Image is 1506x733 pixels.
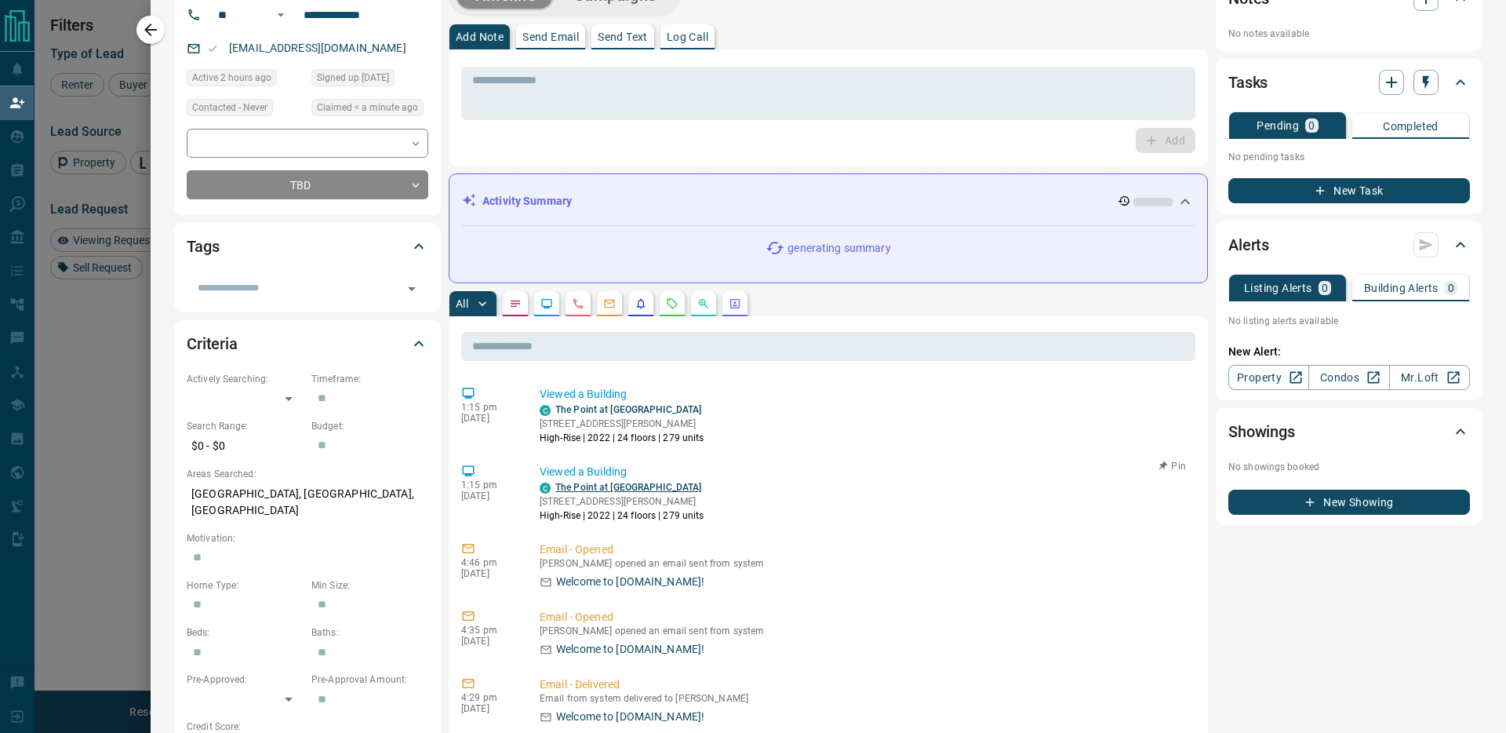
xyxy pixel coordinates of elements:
p: Email from system delivered to [PERSON_NAME] [540,693,1189,704]
p: No listing alerts available [1228,314,1470,328]
span: Signed up [DATE] [317,70,389,86]
p: Welcome to [DOMAIN_NAME]! [556,574,704,590]
p: 4:46 pm [461,557,516,568]
p: No pending tasks [1228,145,1470,169]
p: 0 [1448,283,1454,294]
p: [STREET_ADDRESS][PERSON_NAME] [540,417,704,431]
p: 1:15 pm [461,480,516,490]
p: Viewed a Building [540,386,1189,403]
p: Home Type: [187,578,304,593]
p: 1:15 pm [461,402,516,413]
p: Pre-Approval Amount: [311,673,428,687]
svg: Requests [666,297,678,310]
p: Beds: [187,625,304,640]
div: Showings [1228,413,1470,450]
p: Timeframe: [311,372,428,386]
div: Tasks [1228,64,1470,101]
p: Welcome to [DOMAIN_NAME]! [556,709,704,725]
p: [DATE] [461,413,516,424]
p: generating summary [788,240,890,257]
p: Viewed a Building [540,464,1189,480]
p: Completed [1383,121,1439,132]
p: Building Alerts [1364,283,1439,294]
svg: Lead Browsing Activity [540,297,553,310]
div: condos.ca [540,405,551,416]
p: [DATE] [461,568,516,579]
a: [EMAIL_ADDRESS][DOMAIN_NAME] [229,42,406,54]
h2: Alerts [1228,232,1269,257]
a: Property [1228,365,1309,390]
p: [DATE] [461,636,516,647]
p: No notes available [1228,27,1470,41]
p: High-Rise | 2022 | 24 floors | 279 units [540,431,704,445]
p: Email - Opened [540,542,1189,558]
p: Pending [1257,120,1299,131]
svg: Agent Actions [729,297,741,310]
button: Open [401,278,423,300]
p: Areas Searched: [187,467,428,481]
h2: Criteria [187,331,238,356]
svg: Email Valid [207,43,218,54]
p: Listing Alerts [1244,283,1312,294]
svg: Calls [572,297,584,310]
div: Criteria [187,325,428,363]
p: 0 [1322,283,1328,294]
div: Tags [187,228,428,265]
div: condos.ca [540,483,551,494]
p: [PERSON_NAME] opened an email sent from system [540,558,1189,569]
a: Mr.Loft [1389,365,1470,390]
p: High-Rise | 2022 | 24 floors | 279 units [540,509,704,523]
p: Motivation: [187,531,428,545]
p: 4:29 pm [461,692,516,703]
p: [DATE] [461,703,516,714]
p: Email - Opened [540,609,1189,625]
p: Add Note [456,31,504,42]
svg: Notes [509,297,522,310]
svg: Emails [603,297,616,310]
p: Log Call [667,31,708,42]
p: Pre-Approved: [187,673,304,687]
p: 0 [1308,120,1315,131]
p: Baths: [311,625,428,640]
p: No showings booked [1228,460,1470,474]
svg: Opportunities [697,297,710,310]
p: Send Text [598,31,648,42]
p: Send Email [522,31,579,42]
h2: Tags [187,234,219,259]
p: [STREET_ADDRESS][PERSON_NAME] [540,494,704,509]
h2: Tasks [1228,70,1268,95]
p: [DATE] [461,490,516,501]
div: Thu Aug 14 2025 [311,99,428,121]
h2: Showings [1228,419,1295,444]
button: New Task [1228,178,1470,203]
a: The Point at [GEOGRAPHIC_DATA] [555,404,701,415]
p: Min Size: [311,578,428,593]
p: Welcome to [DOMAIN_NAME]! [556,641,704,658]
p: Email - Delivered [540,676,1189,693]
div: Thu Aug 14 2025 [187,69,304,91]
p: Actively Searching: [187,372,304,386]
p: Budget: [311,419,428,433]
div: Alerts [1228,226,1470,264]
p: All [456,298,468,309]
svg: Listing Alerts [635,297,647,310]
p: $0 - $0 [187,433,304,459]
div: TBD [187,170,428,199]
p: [PERSON_NAME] opened an email sent from system [540,625,1189,636]
span: Claimed < a minute ago [317,100,418,115]
button: Pin [1150,459,1195,473]
div: Activity Summary [462,187,1195,216]
p: Activity Summary [482,193,572,210]
span: Contacted - Never [192,100,267,115]
a: Condos [1308,365,1389,390]
p: Search Range: [187,419,304,433]
p: 4:35 pm [461,625,516,636]
p: [GEOGRAPHIC_DATA], [GEOGRAPHIC_DATA], [GEOGRAPHIC_DATA] [187,481,428,523]
button: New Showing [1228,490,1470,515]
p: New Alert: [1228,344,1470,360]
div: Tue Aug 05 2025 [311,69,428,91]
span: Active 2 hours ago [192,70,271,86]
button: Open [271,5,290,24]
a: The Point at [GEOGRAPHIC_DATA] [555,482,701,493]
